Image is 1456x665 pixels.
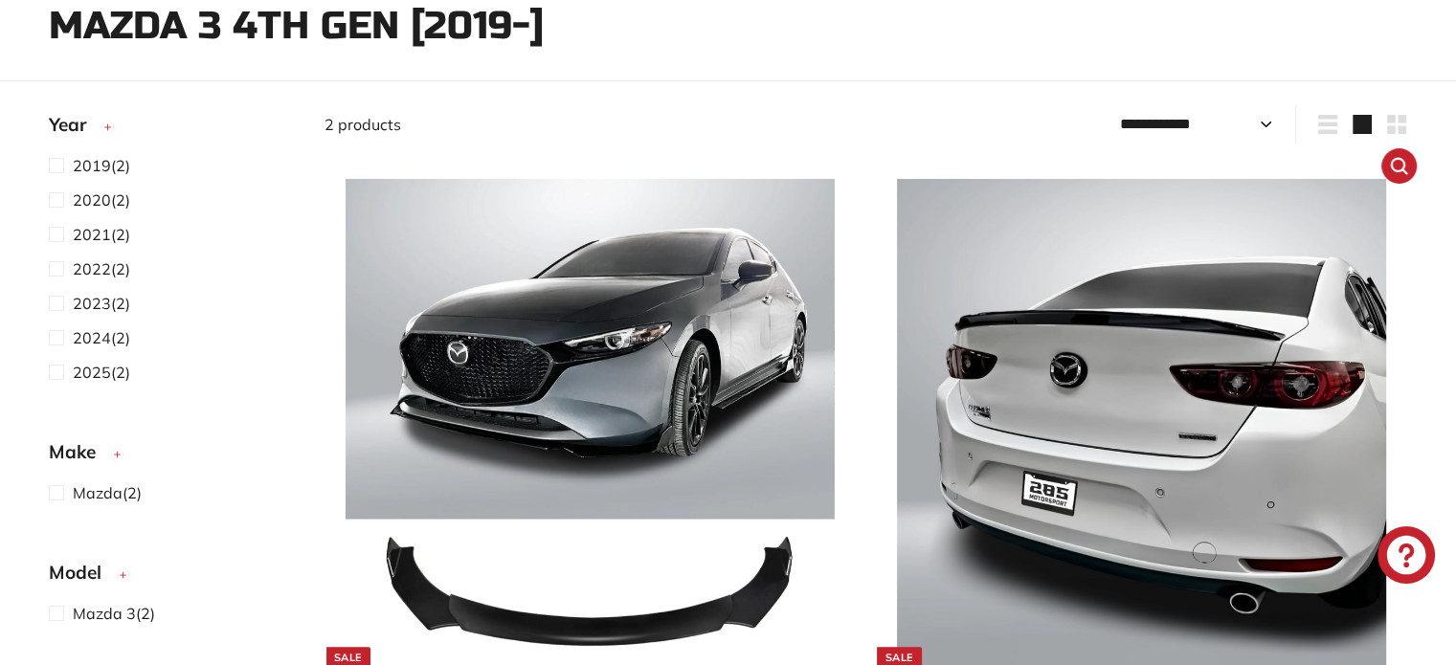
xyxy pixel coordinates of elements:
[73,481,142,504] span: (2)
[49,432,294,480] button: Make
[73,190,111,210] span: 2020
[73,328,111,347] span: 2024
[73,292,130,315] span: (2)
[325,113,866,136] div: 2 products
[73,326,130,349] span: (2)
[73,363,111,382] span: 2025
[49,5,1408,47] h1: Mazda 3 4th Gen [2019-]
[49,559,116,587] span: Model
[49,553,294,601] button: Model
[73,156,111,175] span: 2019
[73,361,130,384] span: (2)
[73,188,130,211] span: (2)
[73,604,136,623] span: Mazda 3
[73,483,123,502] span: Mazda
[49,111,101,139] span: Year
[73,602,155,625] span: (2)
[49,105,294,153] button: Year
[73,225,111,244] span: 2021
[1372,526,1441,588] inbox-online-store-chat: Shopify online store chat
[73,257,130,280] span: (2)
[73,223,130,246] span: (2)
[73,294,111,313] span: 2023
[73,259,111,278] span: 2022
[73,154,130,177] span: (2)
[49,438,110,466] span: Make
